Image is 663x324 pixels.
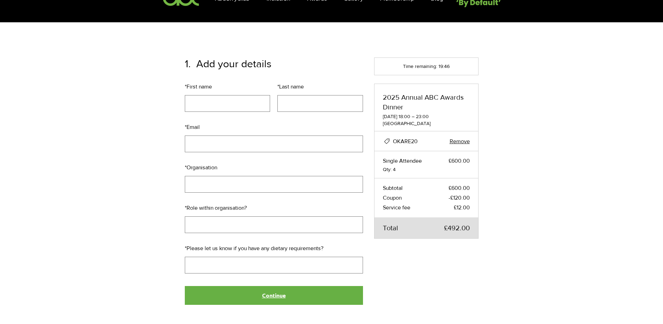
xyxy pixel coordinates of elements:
[383,157,422,165] span: Single Attendee
[185,244,363,253] label: Please let us know if you have any dietary requirements?
[185,123,363,131] label: Email
[403,63,450,69] span: Time remaining: 19:46
[185,57,191,70] span: 1.
[383,203,410,212] span: Service fee
[383,113,470,120] span: [DATE] 18:00 – 23:00
[374,151,478,178] div: Ticket type: Single Attendee, Price: £150.00, Qty: 4
[444,223,470,233] span: £492.00
[383,184,403,192] span: Subtotal
[383,120,470,127] span: [GEOGRAPHIC_DATA]
[383,167,470,172] span: Qty: 4
[185,83,270,91] label: First name
[277,83,363,91] label: Last name
[383,137,391,145] div: Coupon code successfully applied
[185,57,271,70] h1: Add your details
[185,204,363,212] label: Role within organisation?
[449,184,470,192] span: £600.00
[185,163,363,172] label: Organisation
[450,137,470,145] button: Clear coupon code
[450,138,470,144] span: Remove
[383,92,470,112] h2: 2025 Annual ABC Awards Dinner
[454,203,470,212] span: £12.00
[393,138,418,144] span: OKARE20
[449,157,470,165] span: £600.00
[185,286,363,305] button: Continue
[449,194,470,202] span: -£120.00
[383,194,402,202] span: Coupon
[383,223,398,233] span: Total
